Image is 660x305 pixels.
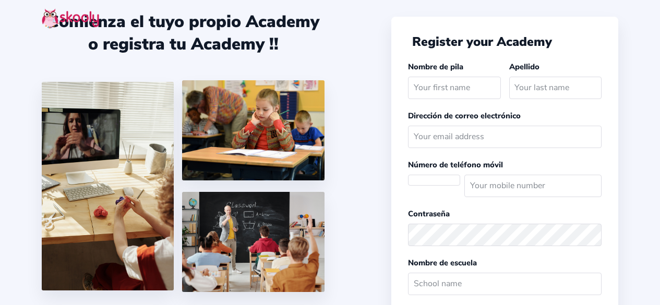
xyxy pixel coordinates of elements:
label: Nombre de pila [408,62,463,72]
input: Your email address [408,126,602,148]
label: Dirección de correo electrónico [408,111,521,121]
input: Your mobile number [464,175,602,197]
img: 1.jpg [42,82,174,290]
label: Contraseña [408,209,450,219]
input: Your last name [509,77,602,99]
input: School name [408,273,602,295]
label: Apellido [509,62,539,72]
span: Register your Academy [412,33,552,50]
img: skooly-logo.png [42,8,99,29]
img: 5.png [182,192,325,292]
label: Nombre de escuela [408,258,477,268]
img: 4.png [182,80,325,180]
input: Your first name [408,77,500,99]
label: Número de teléfono móvil [408,160,503,170]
